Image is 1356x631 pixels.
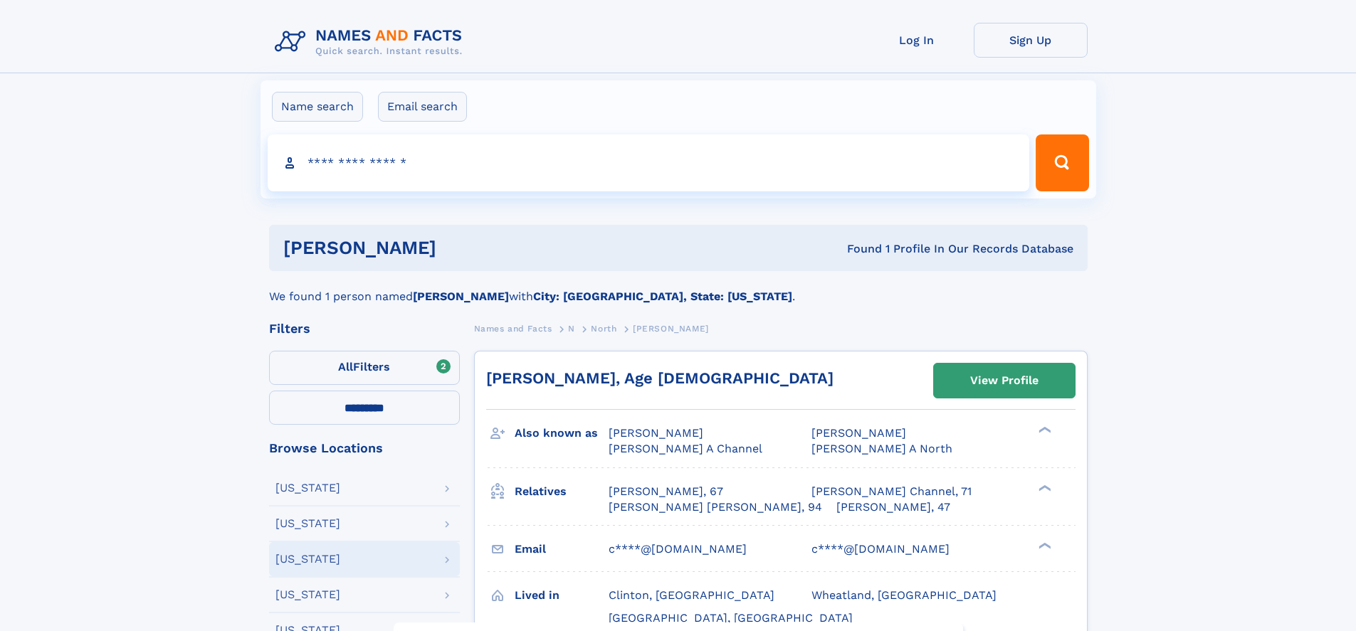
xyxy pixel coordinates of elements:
[970,364,1039,397] div: View Profile
[1036,134,1088,191] button: Search Button
[591,324,616,334] span: North
[1035,425,1052,435] div: ❯
[811,442,952,455] span: [PERSON_NAME] A North
[269,322,460,335] div: Filters
[269,442,460,455] div: Browse Locations
[811,588,997,602] span: Wheatland, [GEOGRAPHIC_DATA]
[275,553,340,565] div: [US_STATE]
[641,241,1073,257] div: Found 1 Profile In Our Records Database
[486,369,834,387] a: [PERSON_NAME], Age [DEMOGRAPHIC_DATA]
[609,484,723,499] a: [PERSON_NAME], 67
[934,364,1075,398] a: View Profile
[275,589,340,600] div: [US_STATE]
[609,499,822,515] a: [PERSON_NAME] [PERSON_NAME], 94
[811,426,906,440] span: [PERSON_NAME]
[1035,541,1052,550] div: ❯
[609,442,762,455] span: [PERSON_NAME] A Channel
[269,23,474,61] img: Logo Names and Facts
[378,92,467,122] label: Email search
[338,360,353,373] span: All
[568,324,575,334] span: N
[268,134,1030,191] input: search input
[609,588,774,602] span: Clinton, [GEOGRAPHIC_DATA]
[568,319,575,337] a: N
[836,499,950,515] a: [PERSON_NAME], 47
[1035,483,1052,492] div: ❯
[633,324,709,334] span: [PERSON_NAME]
[474,319,552,337] a: Names and Facts
[413,290,509,303] b: [PERSON_NAME]
[860,23,974,58] a: Log In
[515,421,609,445] h3: Also known as
[272,92,363,122] label: Name search
[811,484,972,499] a: [PERSON_NAME] Channel, 71
[269,271,1088,305] div: We found 1 person named with .
[275,482,340,494] div: [US_STATE]
[275,518,340,529] div: [US_STATE]
[609,426,703,440] span: [PERSON_NAME]
[591,319,616,337] a: North
[283,239,642,257] h1: [PERSON_NAME]
[533,290,792,303] b: City: [GEOGRAPHIC_DATA], State: [US_STATE]
[269,351,460,385] label: Filters
[974,23,1088,58] a: Sign Up
[515,479,609,504] h3: Relatives
[515,583,609,608] h3: Lived in
[515,537,609,561] h3: Email
[609,611,853,625] span: [GEOGRAPHIC_DATA], [GEOGRAPHIC_DATA]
